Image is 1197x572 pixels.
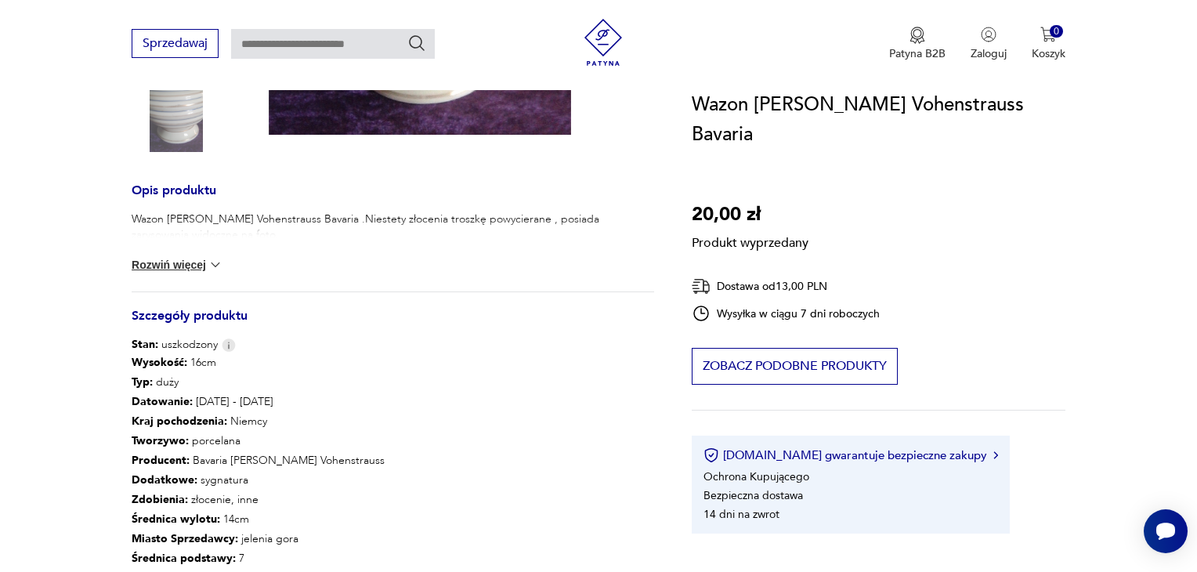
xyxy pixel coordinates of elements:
[132,392,385,411] p: [DATE] - [DATE]
[132,186,654,212] h3: Opis produktu
[132,337,218,353] span: uszkodzony
[132,212,654,243] p: Wazon [PERSON_NAME] Vohenstrauss Bavaria .Niestety złocenia troszkę powycierane , posiada zarysow...
[132,512,220,527] b: Średnica wylotu :
[971,27,1007,61] button: Zaloguj
[132,551,236,566] b: Średnica podstawy :
[692,90,1065,150] h1: Wazon [PERSON_NAME] Vohenstrauss Bavaria
[132,257,222,273] button: Rozwiń więcej
[1040,27,1056,42] img: Ikona koszyka
[132,39,219,50] a: Sprzedawaj
[692,348,898,385] button: Zobacz podobne produkty
[132,492,188,507] b: Zdobienia :
[132,394,193,409] b: Datowanie :
[703,447,719,463] img: Ikona certyfikatu
[132,375,153,389] b: Typ :
[703,469,809,484] li: Ochrona Kupującego
[132,355,187,370] b: Wysokość :
[910,27,925,44] img: Ikona medalu
[132,472,197,487] b: Dodatkowe :
[692,230,808,252] p: Produkt wyprzedany
[222,338,236,352] img: Info icon
[703,488,803,503] li: Bezpieczna dostawa
[889,27,946,61] button: Patyna B2B
[132,311,654,337] h3: Szczegóły produktu
[132,470,385,490] p: sygnatura
[407,34,426,52] button: Szukaj
[132,548,385,568] p: 7
[993,451,998,459] img: Ikona strzałki w prawo
[132,431,385,451] p: porcelana
[692,200,808,230] p: 20,00 zł
[692,304,880,323] div: Wysyłka w ciągu 7 dni roboczych
[132,451,385,470] p: Bavaria [PERSON_NAME] Vohenstrauss
[981,27,996,42] img: Ikonka użytkownika
[1032,27,1065,61] button: 0Koszyk
[889,27,946,61] a: Ikona medaluPatyna B2B
[132,490,385,509] p: złocenie, inne
[889,46,946,61] p: Patyna B2B
[580,19,627,66] img: Patyna - sklep z meblami i dekoracjami vintage
[1144,509,1188,553] iframe: Smartsupp widget button
[132,433,189,448] b: Tworzywo :
[132,372,385,392] p: duży
[132,411,385,431] p: Niemcy
[1032,46,1065,61] p: Koszyk
[132,453,190,468] b: Producent :
[692,277,880,296] div: Dostawa od 13,00 PLN
[132,531,238,546] b: Miasto Sprzedawcy :
[132,337,158,352] b: Stan:
[971,46,1007,61] p: Zaloguj
[132,529,385,548] p: jelenia gora
[703,447,997,463] button: [DOMAIN_NAME] gwarantuje bezpieczne zakupy
[1050,25,1063,38] div: 0
[692,277,711,296] img: Ikona dostawy
[132,414,227,429] b: Kraj pochodzenia :
[703,507,779,522] li: 14 dni na zwrot
[132,353,385,372] p: 16cm
[132,29,219,58] button: Sprzedawaj
[208,257,223,273] img: chevron down
[132,509,385,529] p: 14cm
